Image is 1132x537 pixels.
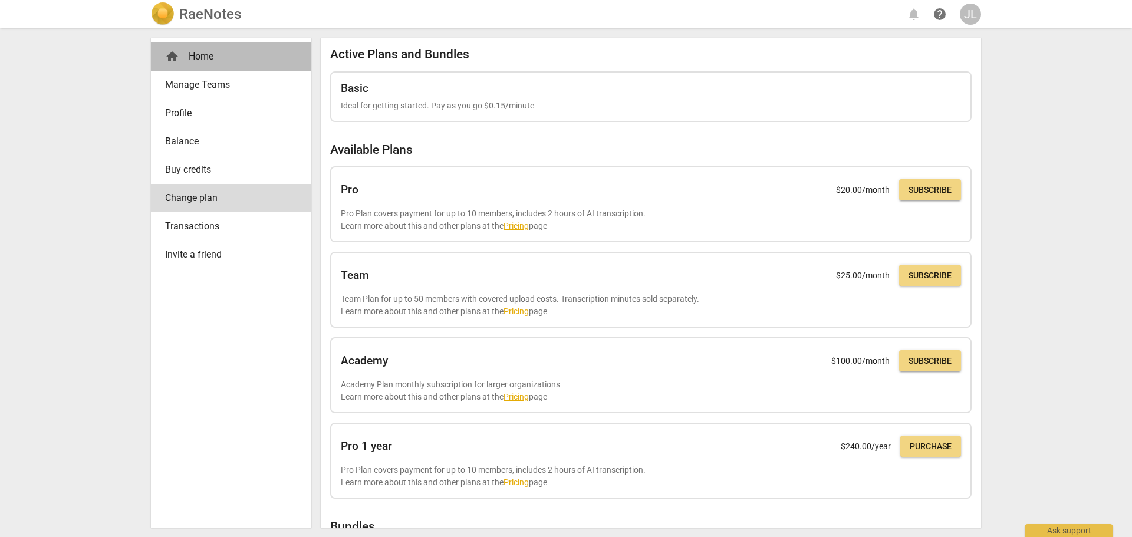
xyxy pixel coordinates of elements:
h2: Team [341,269,369,282]
h2: Academy [341,354,388,367]
span: Purchase [910,441,952,453]
div: Home [151,42,311,71]
button: Subscribe [899,350,961,371]
span: Buy credits [165,163,288,177]
a: Pricing [504,307,529,316]
a: Manage Teams [151,71,311,99]
div: Ask support [1025,524,1113,537]
a: Pricing [504,221,529,230]
p: $ 20.00 /month [836,184,890,196]
span: Subscribe [909,270,952,282]
h2: Pro [341,183,358,196]
button: Subscribe [899,265,961,286]
p: Academy Plan monthly subscription for larger organizations Learn more about this and other plans ... [341,378,961,403]
button: JL [960,4,981,25]
span: Profile [165,106,288,120]
a: Buy credits [151,156,311,184]
p: Pro Plan covers payment for up to 10 members, includes 2 hours of AI transcription. Learn more ab... [341,464,961,488]
p: Pro Plan covers payment for up to 10 members, includes 2 hours of AI transcription. Learn more ab... [341,207,961,232]
a: Change plan [151,184,311,212]
h2: Pro 1 year [341,440,392,453]
span: help [933,7,947,21]
a: Profile [151,99,311,127]
a: Pricing [504,392,529,401]
span: Transactions [165,219,288,233]
a: LogoRaeNotes [151,2,241,26]
p: $ 100.00 /month [831,355,890,367]
span: Invite a friend [165,248,288,262]
h2: Active Plans and Bundles [330,47,972,62]
span: Subscribe [909,355,952,367]
span: Subscribe [909,185,952,196]
span: home [165,50,179,64]
img: Logo [151,2,175,26]
button: Purchase [900,436,961,457]
button: Subscribe [899,179,961,200]
div: Home [165,50,288,64]
p: Ideal for getting started. Pay as you go $0.15/minute [341,100,961,112]
span: Change plan [165,191,288,205]
a: Balance [151,127,311,156]
h2: Available Plans [330,143,972,157]
p: $ 240.00 /year [841,440,891,453]
a: Invite a friend [151,241,311,269]
h2: Bundles [330,519,972,534]
h2: RaeNotes [179,6,241,22]
span: Balance [165,134,288,149]
span: Manage Teams [165,78,288,92]
a: Pricing [504,477,529,487]
p: Team Plan for up to 50 members with covered upload costs. Transcription minutes sold separately. ... [341,293,961,317]
a: Transactions [151,212,311,241]
h2: Basic [341,82,368,95]
p: $ 25.00 /month [836,269,890,282]
a: Help [929,4,950,25]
